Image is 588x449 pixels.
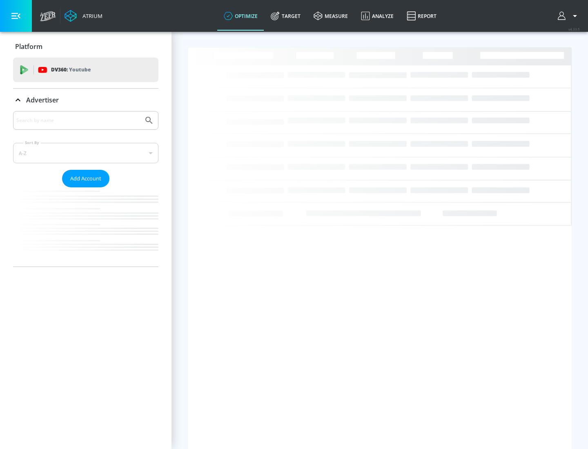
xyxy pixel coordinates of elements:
div: Platform [13,35,158,58]
div: Atrium [79,12,102,20]
div: A-Z [13,143,158,163]
nav: list of Advertiser [13,187,158,267]
a: Target [264,1,307,31]
a: Atrium [65,10,102,22]
a: Analyze [354,1,400,31]
a: Report [400,1,443,31]
div: DV360: Youtube [13,58,158,82]
p: Youtube [69,65,91,74]
p: DV360: [51,65,91,74]
label: Sort By [23,140,41,145]
a: optimize [217,1,264,31]
div: Advertiser [13,111,158,267]
span: v 4.33.5 [568,27,580,31]
button: Add Account [62,170,109,187]
a: measure [307,1,354,31]
p: Platform [15,42,42,51]
div: Advertiser [13,89,158,111]
p: Advertiser [26,96,59,104]
input: Search by name [16,115,140,126]
span: Add Account [70,174,101,183]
